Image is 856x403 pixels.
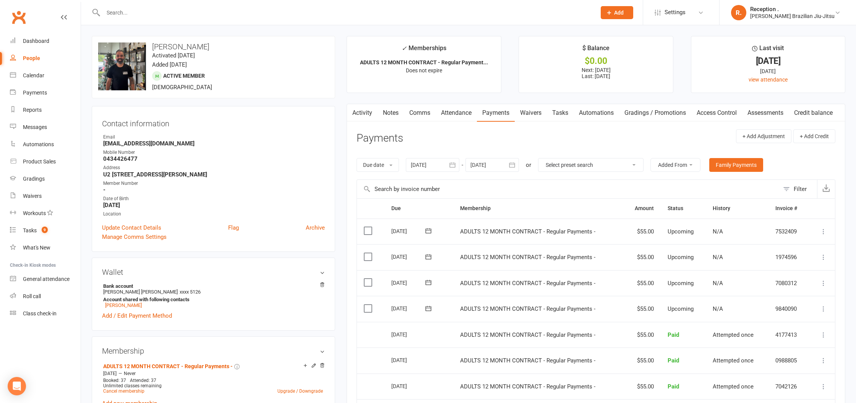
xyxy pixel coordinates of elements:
[601,6,633,19] button: Add
[750,6,835,13] div: Reception .
[23,193,42,199] div: Waivers
[10,119,81,136] a: Messages
[713,228,723,235] span: N/A
[713,331,754,338] span: Attempted once
[10,101,81,119] a: Reports
[103,164,325,171] div: Address
[102,311,172,320] a: Add / Edit Payment Method
[9,8,28,27] a: Clubworx
[731,5,746,20] div: R.
[698,67,838,75] div: [DATE]
[436,104,477,122] a: Attendance
[103,195,325,202] div: Date of Birth
[614,10,624,16] span: Add
[768,322,809,348] td: 4177413
[460,331,595,338] span: ADULTS 12 MONTH CONTRACT - Regular Payments -
[768,374,809,400] td: 7042126
[574,104,619,122] a: Automations
[124,371,136,376] span: Never
[668,305,694,312] span: Upcoming
[768,219,809,245] td: 7532409
[623,244,661,270] td: $55.00
[623,219,661,245] td: $55.00
[103,134,325,141] div: Email
[709,158,763,172] a: Family Payments
[768,199,809,218] th: Invoice #
[623,270,661,296] td: $55.00
[713,383,754,390] span: Attempted once
[668,383,679,390] span: Paid
[665,4,686,21] span: Settings
[515,104,547,122] a: Waivers
[360,59,488,65] strong: ADULTS 12 MONTH CONTRACT - Regular Payment...
[623,296,661,322] td: $55.00
[668,357,679,364] span: Paid
[742,104,789,122] a: Assessments
[752,43,784,57] div: Last visit
[102,282,325,309] li: [PERSON_NAME] [PERSON_NAME]
[102,223,161,232] a: Update Contact Details
[391,380,426,392] div: [DATE]
[23,227,37,233] div: Tasks
[98,42,329,51] h3: [PERSON_NAME]
[713,305,723,312] span: N/A
[391,354,426,366] div: [DATE]
[391,302,426,314] div: [DATE]
[668,228,694,235] span: Upcoming
[102,268,325,276] h3: Wallet
[152,61,187,68] time: Added [DATE]
[404,104,436,122] a: Comms
[378,104,404,122] a: Notes
[103,297,321,302] strong: Account shared with following contacts
[10,33,81,50] a: Dashboard
[668,254,694,261] span: Upcoming
[23,38,49,44] div: Dashboard
[10,50,81,67] a: People
[10,271,81,288] a: General attendance kiosk mode
[384,199,453,218] th: Due
[668,331,679,338] span: Paid
[768,296,809,322] td: 9840090
[180,289,201,295] span: xxxx 5126
[130,378,156,383] span: Attended: 37
[779,180,817,198] button: Filter
[460,254,595,261] span: ADULTS 12 MONTH CONTRACT - Regular Payments -
[391,251,426,263] div: [DATE]
[23,210,46,216] div: Workouts
[391,277,426,289] div: [DATE]
[10,239,81,256] a: What's New
[460,280,595,287] span: ADULTS 12 MONTH CONTRACT - Regular Payments -
[10,153,81,170] a: Product Sales
[103,180,325,187] div: Member Number
[357,158,399,172] button: Due date
[623,199,661,218] th: Amount
[750,13,835,20] div: [PERSON_NAME] Brazilian Jiu-Jitsu
[794,184,807,194] div: Filter
[103,155,325,162] strong: 0434426477
[713,254,723,261] span: N/A
[619,104,691,122] a: Gradings / Promotions
[23,72,44,78] div: Calendar
[526,57,666,65] div: $0.00
[453,199,623,218] th: Membership
[23,245,50,251] div: What's New
[163,73,205,79] span: Active member
[698,57,838,65] div: [DATE]
[650,158,700,172] button: Added From
[103,140,325,147] strong: [EMAIL_ADDRESS][DOMAIN_NAME]
[23,55,40,61] div: People
[623,348,661,374] td: $55.00
[526,67,666,79] p: Next: [DATE] Last: [DATE]
[23,176,45,182] div: Gradings
[477,104,515,122] a: Payments
[306,223,325,232] a: Archive
[357,180,779,198] input: Search by invoice number
[103,383,162,388] span: Unlimited classes remaining
[101,370,325,377] div: —
[105,302,142,308] a: [PERSON_NAME]
[228,223,239,232] a: Flag
[23,158,56,165] div: Product Sales
[789,104,838,122] a: Credit balance
[10,305,81,322] a: Class kiosk mode
[102,116,325,128] h3: Contact information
